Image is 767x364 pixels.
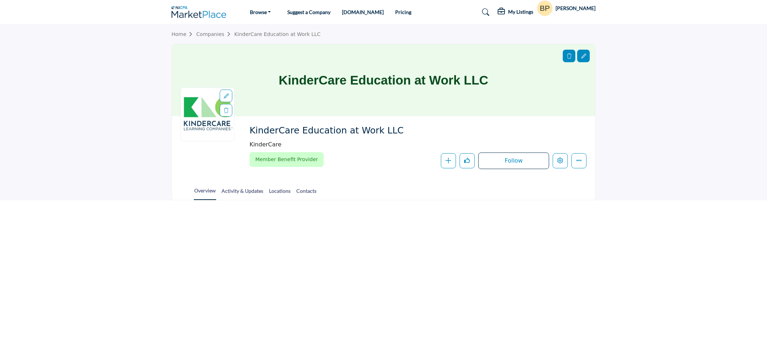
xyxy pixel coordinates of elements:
button: Like [460,153,475,168]
button: More details [571,153,586,168]
span: KinderCare [250,140,480,149]
a: Locations [269,187,291,200]
a: Activity & Updates [221,187,264,200]
a: Pricing [395,9,411,15]
a: Contacts [296,187,317,200]
div: Aspect Ratio:6:1,Size:1200x200px [577,50,590,62]
button: Show hide supplier dropdown [537,0,553,16]
a: Overview [194,187,216,200]
span: Member Benefit Provider [252,154,321,165]
span: KinderCare Education at Work LLC [250,125,412,137]
a: Companies [196,31,234,37]
div: My Listings [498,8,533,17]
a: Browse [245,7,276,17]
a: [DOMAIN_NAME] [342,9,384,15]
a: Search [475,6,494,18]
div: Aspect Ratio:1:1,Size:400x400px [220,90,232,102]
a: Suggest a Company [287,9,330,15]
h5: My Listings [508,9,533,15]
button: Follow [478,153,549,169]
h1: KinderCare Education at Work LLC [279,44,488,116]
img: site Logo [172,6,230,18]
a: Home [172,31,196,37]
h5: [PERSON_NAME] [556,5,595,12]
button: Edit company [553,153,568,168]
a: KinderCare Education at Work LLC [234,31,320,37]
